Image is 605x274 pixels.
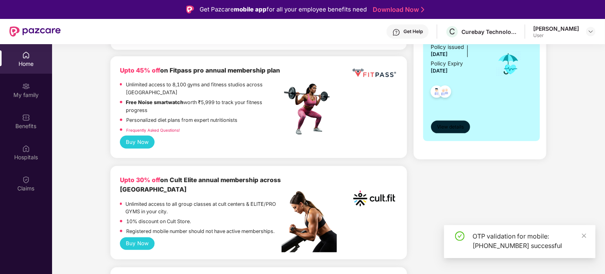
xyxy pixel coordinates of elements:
button: View details [431,121,470,133]
p: Unlimited access to 8,100 gyms and fitness studios across [GEOGRAPHIC_DATA] [126,81,282,97]
b: Upto 30% off [120,176,160,184]
button: Buy Now [120,237,155,250]
p: Unlimited access to all group classes at cult centers & ELITE/PRO GYMS in your city. [126,200,282,216]
b: on Cult Elite annual membership across [GEOGRAPHIC_DATA] [120,176,281,194]
div: Policy Expiry [431,60,463,68]
strong: Free Noise smartwatch [126,99,184,105]
p: 10% discount on Cult Store. [126,218,191,226]
img: New Pazcare Logo [9,26,61,37]
span: check-circle [455,231,465,241]
div: Get Pazcare for all your employee benefits need [200,5,367,14]
img: svg+xml;base64,PHN2ZyBpZD0iSGVscC0zMngzMiIgeG1sbnM9Imh0dHA6Ly93d3cudzMub3JnLzIwMDAvc3ZnIiB3aWR0aD... [392,28,400,36]
img: cult.png [351,175,397,222]
b: on Fitpass pro annual membership plan [120,67,280,74]
span: close [581,233,587,239]
div: Curebay Technologies pvt ltd [461,28,517,35]
button: Buy Now [120,136,155,148]
div: Get Help [403,28,423,35]
span: View details [437,123,464,131]
strong: mobile app [234,6,267,13]
div: [PERSON_NAME] [533,25,579,32]
div: OTP validation for mobile: [PHONE_NUMBER] successful [472,231,586,250]
b: Upto 45% off [120,67,160,74]
span: C [449,27,455,36]
img: Logo [186,6,194,13]
p: Registered mobile number should not have active memberships. [126,227,274,235]
img: Stroke [421,6,424,14]
img: svg+xml;base64,PHN2ZyBpZD0iSG9zcGl0YWxzIiB4bWxucz0iaHR0cDovL3d3dy53My5vcmcvMjAwMC9zdmciIHdpZHRoPS... [22,145,30,153]
div: User [533,32,579,39]
img: svg+xml;base64,PHN2ZyB4bWxucz0iaHR0cDovL3d3dy53My5vcmcvMjAwMC9zdmciIHdpZHRoPSI0OC45NDMiIGhlaWdodD... [427,83,446,103]
img: svg+xml;base64,PHN2ZyBpZD0iQ2xhaW0iIHhtbG5zPSJodHRwOi8vd3d3LnczLm9yZy8yMDAwL3N2ZyIgd2lkdGg9IjIwIi... [22,176,30,184]
div: Policy issued [431,43,464,51]
span: [DATE] [431,68,448,74]
img: svg+xml;base64,PHN2ZyBpZD0iQmVuZWZpdHMiIHhtbG5zPSJodHRwOi8vd3d3LnczLm9yZy8yMDAwL3N2ZyIgd2lkdGg9Ij... [22,114,30,121]
span: [DATE] [431,51,448,57]
p: Personalized diet plans from expert nutritionists [126,116,237,124]
img: svg+xml;base64,PHN2ZyB3aWR0aD0iMjAiIGhlaWdodD0iMjAiIHZpZXdCb3g9IjAgMCAyMCAyMCIgZmlsbD0ibm9uZSIgeG... [22,82,30,90]
img: pc2.png [282,191,337,252]
img: icon [496,51,521,77]
img: svg+xml;base64,PHN2ZyBpZD0iSG9tZSIgeG1sbnM9Imh0dHA6Ly93d3cudzMub3JnLzIwMDAvc3ZnIiB3aWR0aD0iMjAiIG... [22,51,30,59]
img: fpp.png [282,82,337,137]
a: Download Now [373,6,422,14]
p: worth ₹5,999 to track your fitness progress [126,99,282,114]
img: fppp.png [351,66,397,80]
img: svg+xml;base64,PHN2ZyBpZD0iRHJvcGRvd24tMzJ4MzIiIHhtbG5zPSJodHRwOi8vd3d3LnczLm9yZy8yMDAwL3N2ZyIgd2... [588,28,594,35]
a: Frequently Asked Questions! [126,128,180,132]
img: svg+xml;base64,PHN2ZyB4bWxucz0iaHR0cDovL3d3dy53My5vcmcvMjAwMC9zdmciIHdpZHRoPSI0OC45NDMiIGhlaWdodD... [435,83,455,103]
